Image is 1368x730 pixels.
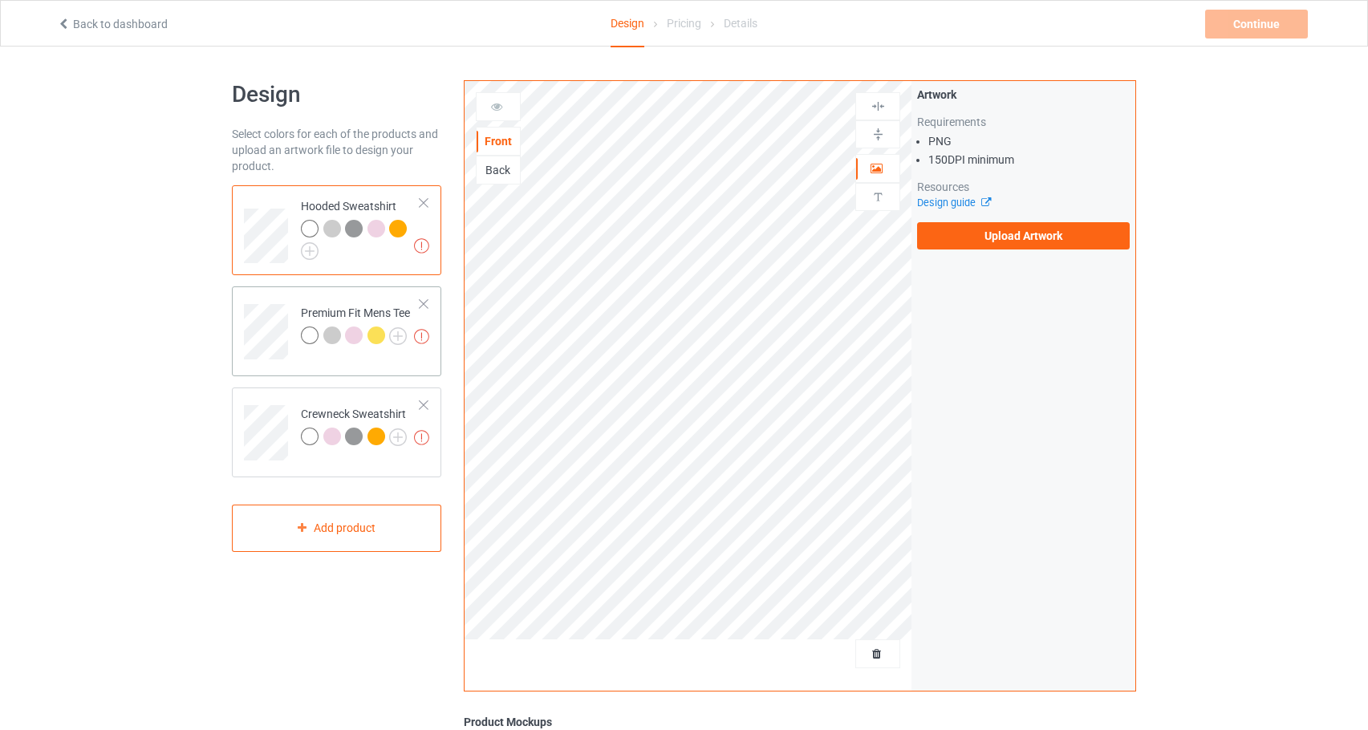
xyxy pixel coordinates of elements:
[928,152,1130,168] li: 150 DPI minimum
[414,238,429,253] img: exclamation icon
[871,127,886,142] img: svg%3E%0A
[57,18,168,30] a: Back to dashboard
[301,242,319,260] img: svg+xml;base64,PD94bWwgdmVyc2lvbj0iMS4wIiBlbmNvZGluZz0iVVRGLTgiPz4KPHN2ZyB3aWR0aD0iMjJweCIgaGVpZ2...
[917,197,990,209] a: Design guide
[724,1,757,46] div: Details
[917,222,1130,249] label: Upload Artwork
[611,1,644,47] div: Design
[414,329,429,344] img: exclamation icon
[871,99,886,114] img: svg%3E%0A
[232,286,441,376] div: Premium Fit Mens Tee
[667,1,701,46] div: Pricing
[232,126,441,174] div: Select colors for each of the products and upload an artwork file to design your product.
[389,327,407,345] img: svg+xml;base64,PD94bWwgdmVyc2lvbj0iMS4wIiBlbmNvZGluZz0iVVRGLTgiPz4KPHN2ZyB3aWR0aD0iMjJweCIgaGVpZ2...
[301,305,410,343] div: Premium Fit Mens Tee
[232,387,441,477] div: Crewneck Sweatshirt
[917,179,1130,195] div: Resources
[301,406,407,444] div: Crewneck Sweatshirt
[232,80,441,109] h1: Design
[301,198,420,254] div: Hooded Sweatshirt
[389,428,407,446] img: svg+xml;base64,PD94bWwgdmVyc2lvbj0iMS4wIiBlbmNvZGluZz0iVVRGLTgiPz4KPHN2ZyB3aWR0aD0iMjJweCIgaGVpZ2...
[917,87,1130,103] div: Artwork
[477,133,520,149] div: Front
[232,505,441,552] div: Add product
[464,714,1136,730] div: Product Mockups
[917,114,1130,130] div: Requirements
[414,430,429,445] img: exclamation icon
[232,185,441,275] div: Hooded Sweatshirt
[477,162,520,178] div: Back
[871,189,886,205] img: svg%3E%0A
[928,133,1130,149] li: PNG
